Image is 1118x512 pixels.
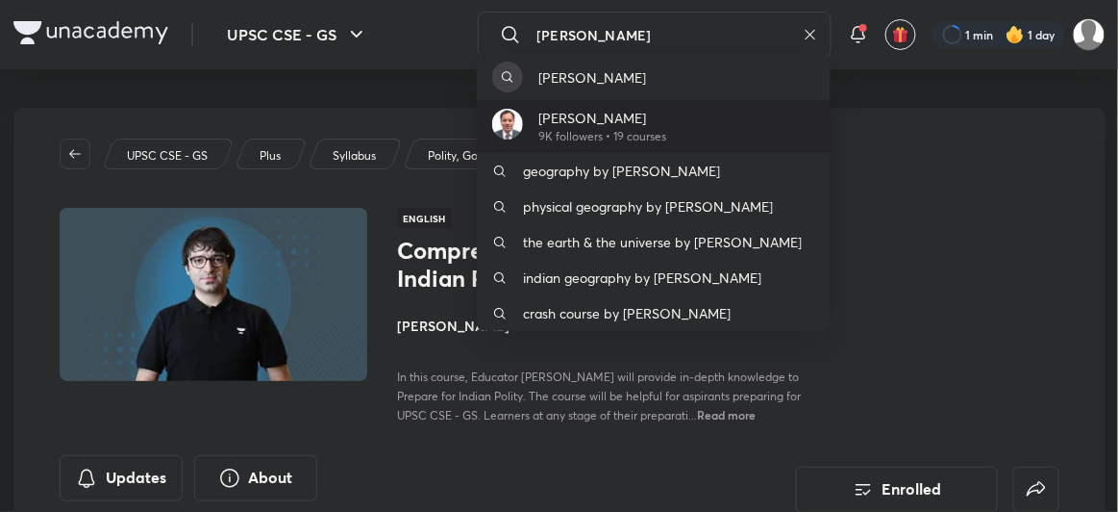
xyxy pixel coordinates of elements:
[477,54,831,100] a: [PERSON_NAME]
[523,161,720,181] p: geography by [PERSON_NAME]
[477,153,831,189] a: geography by [PERSON_NAME]
[492,109,523,140] img: Avatar
[477,100,831,153] a: Avatar[PERSON_NAME]9K followers • 19 courses
[538,108,666,128] p: [PERSON_NAME]
[523,303,731,323] p: crash course by [PERSON_NAME]
[477,295,831,331] a: crash course by [PERSON_NAME]
[523,268,761,288] p: indian geography by [PERSON_NAME]
[523,196,773,217] p: physical geography by [PERSON_NAME]
[538,128,666,145] p: 9K followers • 19 courses
[477,189,831,224] a: physical geography by [PERSON_NAME]
[538,67,646,88] p: [PERSON_NAME]
[523,232,802,252] p: the earth & the universe by [PERSON_NAME]
[477,224,831,260] a: the earth & the universe by [PERSON_NAME]
[477,260,831,295] a: indian geography by [PERSON_NAME]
